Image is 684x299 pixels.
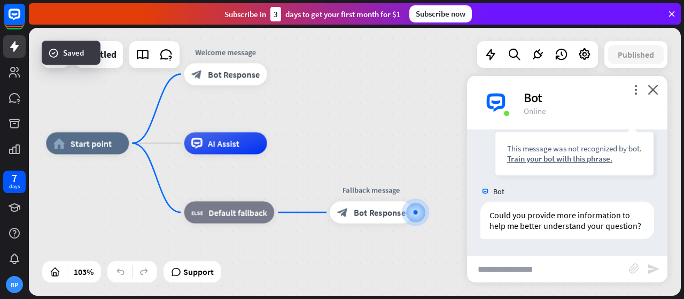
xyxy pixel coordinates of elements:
[224,7,401,21] div: Subscribe in days to get your first month for $1
[631,85,641,95] i: more_vert
[322,185,421,196] div: Fallback message
[3,171,26,193] a: 7 days
[208,207,267,218] span: Default fallback
[6,276,23,293] div: BP
[63,47,84,58] span: Saved
[493,187,504,196] span: Bot
[507,154,642,164] div: Train your bot with this phrase.
[337,207,348,218] i: block_bot_response
[191,68,203,80] i: block_bot_response
[208,68,260,80] span: Bot Response
[48,48,59,58] i: success
[176,47,275,58] div: Welcome message
[524,106,655,116] div: Online
[82,41,116,68] div: Untitled
[208,137,239,149] span: AI Assist
[12,173,17,183] div: 7
[647,263,660,275] i: send
[9,183,20,190] div: days
[183,263,214,280] span: Support
[53,137,65,149] i: home_2
[191,207,203,218] i: block_fallback
[608,45,664,64] button: Published
[9,4,41,36] button: Open LiveChat chat widget
[409,5,472,22] div: Subscribe now
[507,143,642,154] div: This message was not recognized by bot.
[71,263,97,280] div: 103%
[629,263,640,274] i: block_attachment
[270,7,281,21] div: 3
[524,89,655,106] div: Bot
[354,207,406,218] span: Bot Response
[71,137,112,149] span: Start point
[480,202,654,239] div: Could you provide more information to help me better understand your question?
[648,85,658,95] i: close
